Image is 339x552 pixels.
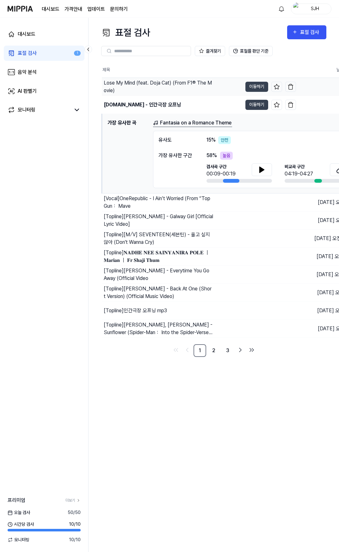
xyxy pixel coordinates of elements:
span: 58 % [206,152,217,159]
a: Fantasia on a Romance Theme [153,119,232,127]
nav: pagination [101,344,326,357]
span: 10 / 10 [69,536,81,543]
a: 모니터링 [8,106,71,114]
img: delete [287,102,294,108]
div: [Vocal] OneRepublic - I Ain’t Worried (From “Top Gun： Mave [104,195,213,210]
a: 대시보드 [42,5,59,13]
img: profile [293,3,301,15]
button: profileSJH [291,3,331,14]
div: 대시보드 [18,30,35,38]
span: 10 / 10 [69,521,81,528]
div: 1 [74,51,81,56]
span: 시간당 검사 [8,521,34,528]
button: 가격안내 [65,5,82,13]
div: 00:09-00:19 [206,170,236,178]
div: 표절 검사 [101,25,150,40]
div: 표절 검사 [300,28,321,36]
div: [Topline] 𝐍𝐀𝐃𝐇𝐄 𝐍𝐄𝐄 𝐒𝐀𝐈𝐍𝐘𝐀𝐍𝐈𝐑𝐀 𝐏𝐎𝐋𝐄 ｜ 𝐌𝐚𝐫𝐢𝐚𝐧 ｜ 𝐅𝐫 𝐒𝐡𝐚𝐣𝐢 𝐓𝐡𝐮𝐦 [104,249,213,264]
div: [DOMAIN_NAME] - 인간극장 오프닝 [104,101,181,109]
span: 비교곡 구간 [285,163,313,170]
div: [Topline] 인간극장 오프닝 mp3 [104,307,167,314]
div: [Topline] [PERSON_NAME] - Galway Girl [Official Lyric Video] [104,213,213,228]
div: 04:19-04:27 [285,170,313,178]
div: 음악 분석 [18,68,37,76]
span: 오늘 검사 [8,509,30,516]
a: 문의하기 [110,5,128,13]
a: 1 [194,344,206,357]
div: [Topline] [PERSON_NAME], [PERSON_NAME] - Sunflower (Spider-Man： Into the Spider-Verse) (Official ... [104,321,213,336]
span: 모니터링 [8,536,29,543]
a: Go to first page [171,345,181,355]
button: 이동하기 [245,100,268,110]
div: 안전 [218,136,231,144]
a: 음악 분석 [4,65,84,80]
div: [Topline] [PERSON_NAME] - Back At One (Short Version) (Official Music Video) [104,285,213,300]
div: 높음 [220,152,233,160]
div: Lose My Mind (feat. Doja Cat) (From F1® The Movie) [104,79,213,94]
button: 표절률 판단 기준 [229,46,273,56]
div: [Topline] [PERSON_NAME] - Everytime You Go Away (Official Video [104,267,213,282]
span: 검사곡 구간 [206,163,236,170]
button: 즐겨찾기 [195,46,225,56]
button: 표절 검사 [287,25,326,39]
a: 더보기 [65,498,81,503]
div: 가장 유사한 구간 [158,152,194,159]
div: SJH [303,5,327,12]
a: Go to next page [235,345,245,355]
img: 알림 [278,5,285,13]
div: 모니터링 [18,106,35,114]
a: Go to last page [247,345,257,355]
span: 50 / 50 [68,509,81,516]
div: [Topline] [M⧸V] SEVENTEEN(세븐틴) - 울고 싶지 않아 (Don't Wanna Cry) [104,231,213,246]
span: 프리미엄 [8,497,25,504]
a: AI 판별기 [4,84,84,99]
a: Go to previous page [182,345,192,355]
a: 업데이트 [87,5,105,13]
div: 유사도 [158,136,194,144]
th: 제목 [102,62,296,78]
a: 표절 검사1 [4,46,84,61]
div: AI 판별기 [18,87,37,95]
span: 15 % [206,136,216,144]
div: 표절 검사 [18,49,37,57]
button: 이동하기 [245,82,268,92]
a: 3 [221,344,234,357]
h1: 가장 유사한 곡 [108,119,148,188]
a: 대시보드 [4,27,84,42]
a: 2 [207,344,220,357]
img: delete [287,84,294,90]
